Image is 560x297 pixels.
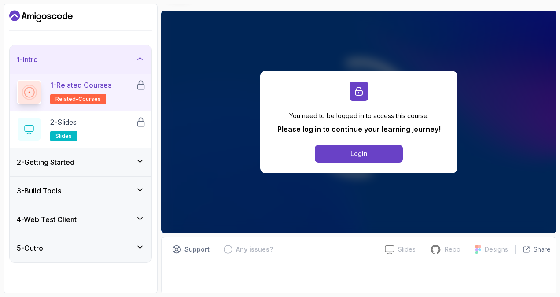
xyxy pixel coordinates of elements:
[17,243,43,253] h3: 5 - Outro
[10,205,151,234] button: 4-Web Test Client
[17,214,77,225] h3: 4 - Web Test Client
[184,245,210,254] p: Support
[445,245,461,254] p: Repo
[50,80,111,90] p: 1 - Related Courses
[55,133,72,140] span: slides
[10,45,151,74] button: 1-Intro
[10,148,151,176] button: 2-Getting Started
[350,149,368,158] div: Login
[9,9,73,23] a: Dashboard
[167,242,215,256] button: Support button
[236,245,273,254] p: Any issues?
[10,177,151,205] button: 3-Build Tools
[55,96,101,103] span: related-courses
[277,124,441,134] p: Please log in to continue your learning journey!
[315,145,403,163] button: Login
[17,80,144,104] button: 1-Related Coursesrelated-courses
[515,245,551,254] button: Share
[485,245,508,254] p: Designs
[10,234,151,262] button: 5-Outro
[534,245,551,254] p: Share
[277,111,441,120] p: You need to be logged in to access this course.
[17,117,144,141] button: 2-Slidesslides
[17,54,38,65] h3: 1 - Intro
[17,186,61,196] h3: 3 - Build Tools
[398,245,416,254] p: Slides
[17,157,74,167] h3: 2 - Getting Started
[50,117,77,127] p: 2 - Slides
